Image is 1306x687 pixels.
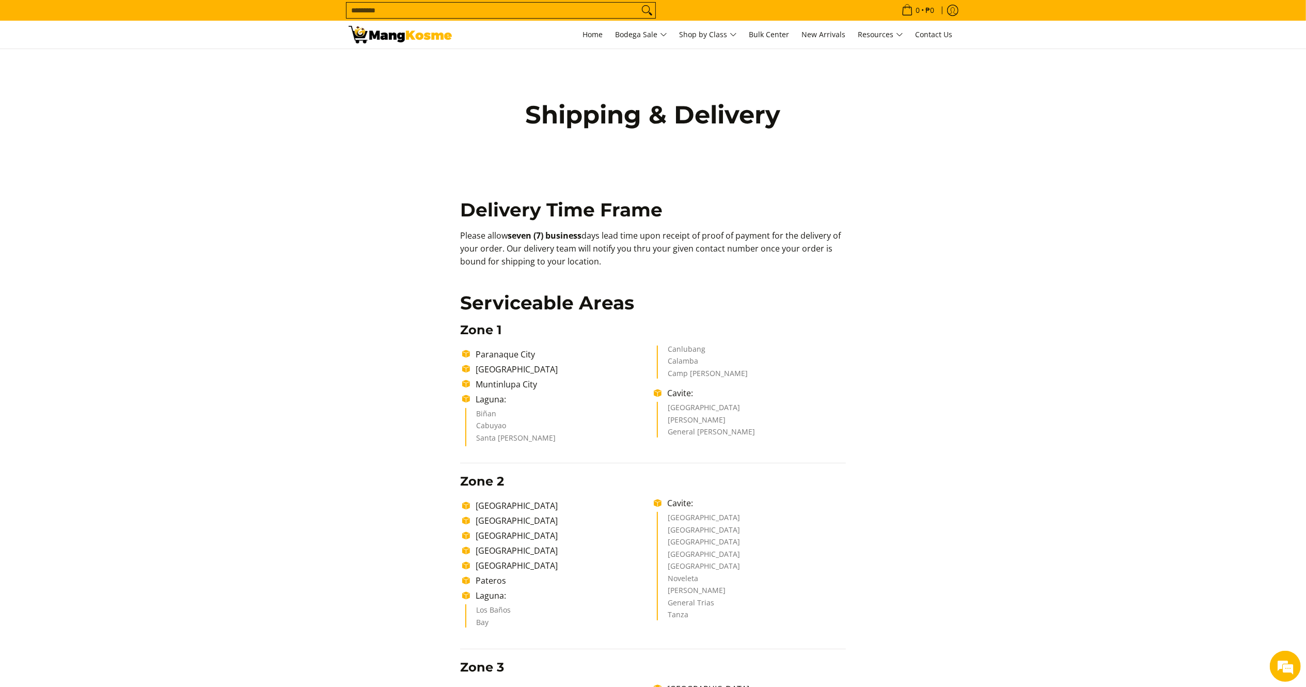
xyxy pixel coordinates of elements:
li: Cavite: [662,497,845,509]
span: Bodega Sale [616,28,667,41]
li: Los Baños [476,606,644,619]
a: Shop by Class [674,21,742,49]
li: [GEOGRAPHIC_DATA] [470,363,654,376]
h3: Zone 2 [460,474,846,489]
li: [GEOGRAPHIC_DATA] [470,559,654,572]
b: seven (7) business [508,230,581,241]
li: Canlubang [668,346,836,358]
a: Bodega Sale [610,21,672,49]
img: Shipping &amp; Delivery Page l Mang Kosme: Home Appliances Warehouse Sale! [349,26,452,43]
li: [GEOGRAPHIC_DATA] [668,514,836,526]
li: General Trias [668,599,836,612]
li: Laguna: [470,393,654,405]
span: Resources [858,28,903,41]
span: Home [583,29,603,39]
li: Pateros [470,574,654,587]
span: • [899,5,938,16]
h2: Serviceable Areas [460,291,846,315]
li: Noveleta [668,575,836,587]
li: [PERSON_NAME] [668,587,836,599]
h3: Zone 3 [460,660,846,675]
li: Muntinlupa City [470,378,654,391]
li: Camp [PERSON_NAME] [668,370,836,379]
li: [GEOGRAPHIC_DATA] [470,514,654,527]
span: New Arrivals [802,29,846,39]
li: [GEOGRAPHIC_DATA] [668,563,836,575]
a: New Arrivals [797,21,851,49]
li: Tanza [668,611,836,620]
li: Cabuyao [476,422,644,434]
li: [GEOGRAPHIC_DATA] [668,551,836,563]
a: Contact Us [910,21,958,49]
li: [PERSON_NAME] [668,416,836,429]
li: Cavite: [662,387,845,399]
a: Resources [853,21,908,49]
span: 0 [915,7,922,14]
li: Laguna: [470,589,654,602]
li: [GEOGRAPHIC_DATA] [668,538,836,551]
li: Biñan [476,410,644,423]
span: Contact Us [916,29,953,39]
h3: Zone 1 [460,322,846,338]
li: General [PERSON_NAME] [668,428,836,438]
a: Bulk Center [744,21,795,49]
li: [GEOGRAPHIC_DATA] [668,526,836,539]
h1: Shipping & Delivery [503,99,803,130]
span: Shop by Class [680,28,737,41]
li: Calamba [668,357,836,370]
p: Please allow days lead time upon receipt of proof of payment for the delivery of your order. Our ... [460,229,846,278]
li: [GEOGRAPHIC_DATA] [668,404,836,416]
span: Bulk Center [749,29,790,39]
li: [GEOGRAPHIC_DATA] [470,544,654,557]
span: ₱0 [924,7,936,14]
h2: Delivery Time Frame [460,198,846,222]
nav: Main Menu [462,21,958,49]
span: Paranaque City [476,349,535,360]
li: [GEOGRAPHIC_DATA] [470,499,654,512]
li: [GEOGRAPHIC_DATA] [470,529,654,542]
a: Home [578,21,608,49]
li: Bay [476,619,644,628]
button: Search [639,3,655,18]
li: Santa [PERSON_NAME] [476,434,644,447]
